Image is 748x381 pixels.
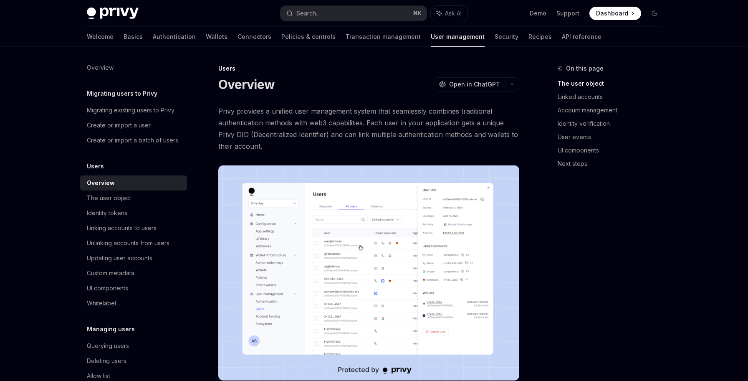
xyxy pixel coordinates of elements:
[80,190,187,206] a: The user object
[153,27,196,47] a: Authentication
[87,135,178,145] div: Create or import a batch of users
[87,120,151,130] div: Create or import a user
[80,60,187,75] a: Overview
[80,103,187,118] a: Migrating existing users to Privy
[87,63,114,73] div: Overview
[87,341,129,351] div: Querying users
[431,27,485,47] a: User management
[445,9,462,18] span: Ask AI
[80,296,187,311] a: Whitelabel
[589,7,641,20] a: Dashboard
[80,221,187,236] a: Linking accounts to users
[87,223,157,233] div: Linking accounts to users
[87,238,169,248] div: Unlinking accounts from users
[87,268,134,278] div: Custom metadata
[296,8,320,18] div: Search...
[218,165,519,381] img: images/Users2.png
[87,356,126,366] div: Deleting users
[566,63,604,74] span: On this page
[80,338,187,353] a: Querying users
[218,105,519,152] span: Privy provides a unified user management system that seamlessly combines traditional authenticati...
[558,144,668,157] a: UI components
[80,266,187,281] a: Custom metadata
[434,77,505,91] button: Open in ChatGPT
[87,178,115,188] div: Overview
[87,161,104,171] h5: Users
[556,9,579,18] a: Support
[449,80,500,89] span: Open in ChatGPT
[80,251,187,266] a: Updating user accounts
[87,283,128,293] div: UI components
[413,10,422,17] span: ⌘ K
[281,27,336,47] a: Policies & controls
[80,175,187,190] a: Overview
[346,27,421,47] a: Transaction management
[87,105,174,115] div: Migrating existing users to Privy
[80,236,187,251] a: Unlinking accounts from users
[528,27,552,47] a: Recipes
[562,27,601,47] a: API reference
[238,27,271,47] a: Connectors
[87,298,116,308] div: Whitelabel
[431,6,467,21] button: Ask AI
[80,118,187,133] a: Create or import a user
[596,9,628,18] span: Dashboard
[87,89,157,99] h5: Migrating users to Privy
[558,157,668,170] a: Next steps
[558,104,668,117] a: Account management
[558,117,668,130] a: Identity verification
[80,353,187,368] a: Deleting users
[87,371,110,381] div: Allow list
[80,133,187,148] a: Create or import a batch of users
[530,9,546,18] a: Demo
[87,193,131,203] div: The user object
[648,7,661,20] button: Toggle dark mode
[80,206,187,221] a: Identity tokens
[218,77,275,92] h1: Overview
[280,6,427,21] button: Search...⌘K
[495,27,518,47] a: Security
[218,64,519,73] div: Users
[87,27,114,47] a: Welcome
[206,27,227,47] a: Wallets
[87,208,127,218] div: Identity tokens
[124,27,143,47] a: Basics
[558,90,668,104] a: Linked accounts
[87,8,139,19] img: dark logo
[87,324,135,334] h5: Managing users
[87,253,152,263] div: Updating user accounts
[80,281,187,296] a: UI components
[558,130,668,144] a: User events
[558,77,668,90] a: The user object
